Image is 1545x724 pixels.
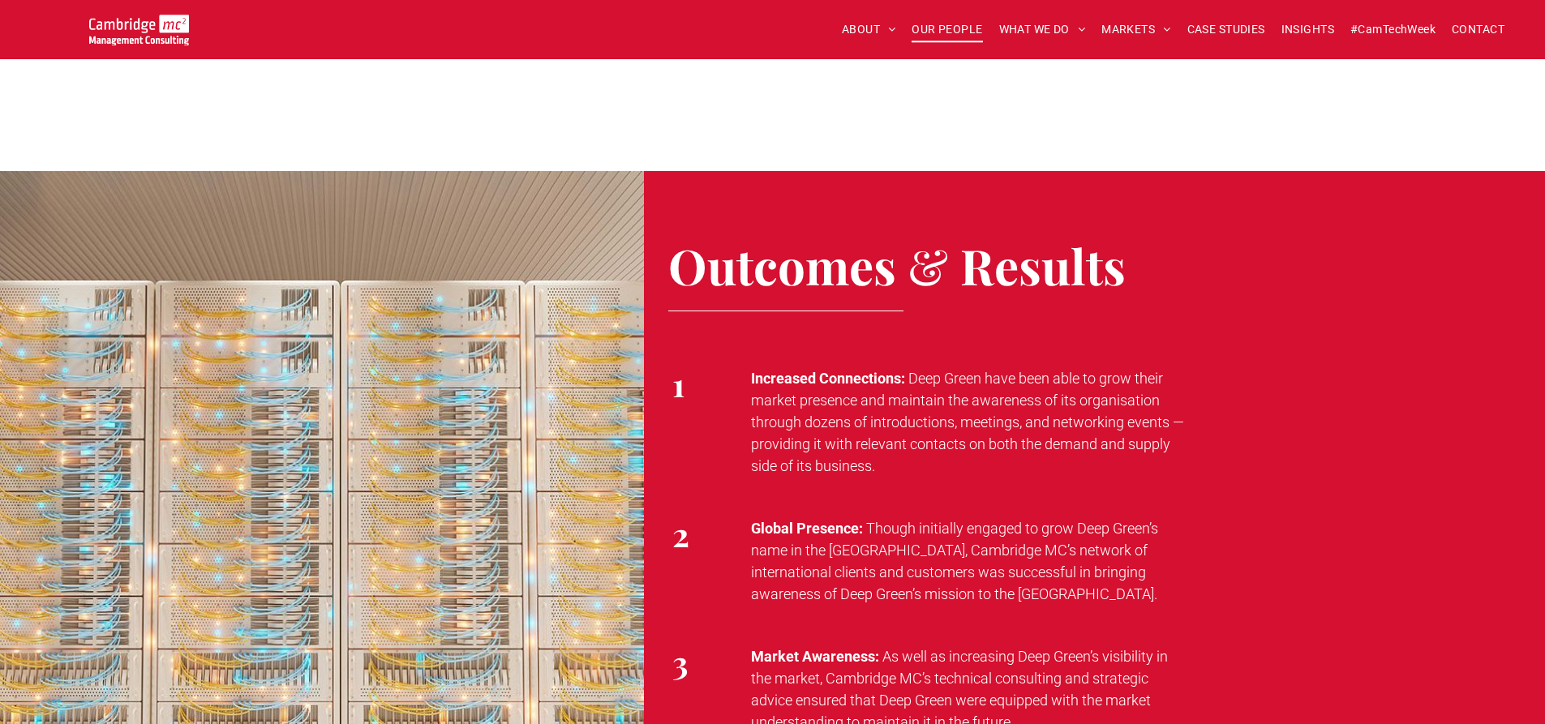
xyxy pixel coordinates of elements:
[1273,17,1342,42] a: INSIGHTS
[1444,17,1513,42] a: CONTACT
[1179,17,1273,42] a: CASE STUDIES
[672,640,689,683] strong: 3
[672,362,685,405] span: 1
[991,17,1094,42] a: WHAT WE DO
[751,370,905,387] strong: Increased Connections:
[1342,17,1444,42] a: #CamTechWeek
[834,17,904,42] a: ABOUT
[668,233,896,298] span: Outcomes
[89,17,189,34] a: Your Business Transformed | Cambridge Management Consulting
[960,233,1126,298] span: Results
[751,520,1158,602] span: Though initially engaged to grow Deep Green’s name in the [GEOGRAPHIC_DATA], Cambridge MC’s netwo...
[912,17,982,42] span: OUR PEOPLE
[751,370,1184,474] span: Deep Green have been able to grow their market presence and maintain the awareness of its organis...
[751,520,863,537] strong: Global Presence:
[89,15,189,45] img: Cambridge MC Logo
[751,648,879,665] strong: Market Awareness:
[1093,17,1178,42] a: MARKETS
[672,512,689,555] span: 2
[908,233,948,298] span: &
[903,17,990,42] a: OUR PEOPLE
